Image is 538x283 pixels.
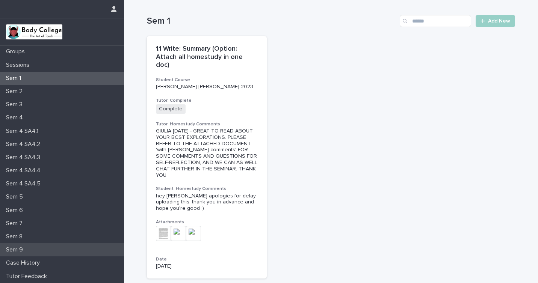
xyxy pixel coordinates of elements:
a: 1.1 Write: Summary (Option: Attach all homestudy in one doc)Student Course[PERSON_NAME] [PERSON_N... [147,36,267,278]
h3: Date [156,256,258,262]
p: Sem 2 [3,88,29,95]
p: Sem 9 [3,246,29,253]
span: Add New [488,18,510,24]
h1: Sem 1 [147,16,397,27]
p: Sem 4 SA4.1 [3,128,44,135]
p: Sem 6 [3,207,29,214]
p: 1.1 Write: Summary (Option: Attach all homestudy in one doc) [156,45,258,69]
p: [DATE] [156,263,258,269]
p: Sem 4 SA4.5 [3,180,47,187]
h3: Tutor: Complete [156,98,258,104]
p: Sem 3 [3,101,29,108]
p: Sem 8 [3,233,29,240]
input: Search [400,15,471,27]
p: Groups [3,48,31,55]
p: Sessions [3,62,35,69]
div: GIULIA [DATE] - GREAT TO READ ABOUT YOUR BCST EXPLORATIONS. PLEASE REFER TO THE ATTACHED DOCUMENT... [156,128,258,178]
p: [PERSON_NAME] [PERSON_NAME] 2023 [156,84,258,90]
h3: Student Course [156,77,258,83]
p: Tutor Feedback [3,273,53,280]
img: xvtzy2PTuGgGH0xbwGb2 [6,24,62,39]
p: Sem 4 SA4.3 [3,154,46,161]
h3: Tutor: Homestudy Comments [156,121,258,127]
a: Add New [476,15,515,27]
h3: Attachments [156,219,258,225]
p: Sem 5 [3,193,29,200]
p: Sem 4 [3,114,29,121]
p: Sem 1 [3,75,27,82]
p: Sem 7 [3,220,29,227]
div: hey [PERSON_NAME] apologies for delay uploading this. thank you in advance and hope you're good :) [156,193,258,212]
p: Case History [3,259,46,266]
h3: Student: Homestudy Comments [156,186,258,192]
p: Sem 4 SA4.2 [3,141,46,148]
span: Complete [156,104,186,114]
p: Sem 4 SA4.4 [3,167,47,174]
